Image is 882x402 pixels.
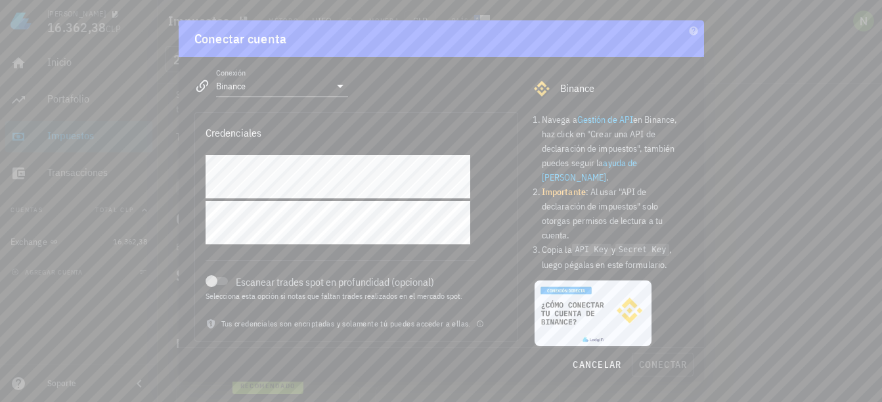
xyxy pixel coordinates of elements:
label: Conexión [216,68,246,78]
a: ayuda de [PERSON_NAME] [542,157,637,183]
b: Importante [542,186,586,198]
a: Gestión de API [577,114,633,125]
button: cancelar [567,353,627,376]
label: Escanear trades spot en profundidad (opcional) [236,275,475,288]
div: Credenciales [206,123,262,142]
li: : Al usar "API de declaración de impuestos" solo otorgas permisos de lectura a tu cuenta. [542,185,688,242]
li: Navega a en Binance, haz click en "Crear una API de declaración de impuestos", también puedes seg... [542,112,688,185]
div: Selecciona esta opción si notas que faltan trades realizados en el mercado spot. [206,292,475,300]
code: API Key [572,244,611,256]
div: Conectar cuenta [194,28,287,49]
div: Binance [560,82,688,95]
li: Copia la y , luego pégalas en este formulario. [542,242,688,272]
div: Tus credenciales son encriptadas y solamente tú puedes acceder a ellas. [195,317,518,341]
span: cancelar [572,359,621,370]
code: Secret Key [615,244,669,256]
